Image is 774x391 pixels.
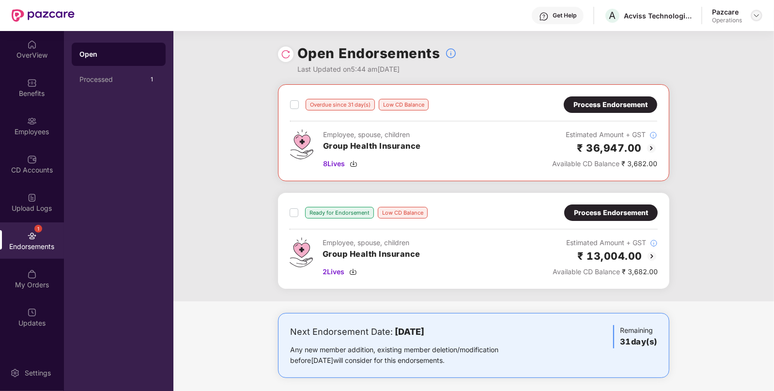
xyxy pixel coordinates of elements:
img: svg+xml;base64,PHN2ZyBpZD0iSW5mb18tXzMyeDMyIiBkYXRhLW5hbWU9IkluZm8gLSAzMngzMiIgeG1sbnM9Imh0dHA6Ly... [650,239,658,247]
div: Process Endorsement [574,207,648,218]
h3: Group Health Insurance [323,248,420,261]
b: [DATE] [395,327,424,337]
div: Acviss Technologies Private Limited [624,11,692,20]
div: Estimated Amount + GST [552,129,657,140]
img: svg+xml;base64,PHN2ZyB4bWxucz0iaHR0cDovL3d3dy53My5vcmcvMjAwMC9zdmciIHdpZHRoPSI0Ny43MTQiIGhlaWdodD... [290,237,313,267]
div: Settings [22,368,54,378]
div: Estimated Amount + GST [553,237,658,248]
img: svg+xml;base64,PHN2ZyBpZD0iSW5mb18tXzMyeDMyIiBkYXRhLW5hbWU9IkluZm8gLSAzMngzMiIgeG1sbnM9Imh0dHA6Ly... [650,131,657,139]
img: svg+xml;base64,PHN2ZyB4bWxucz0iaHR0cDovL3d3dy53My5vcmcvMjAwMC9zdmciIHdpZHRoPSI0Ny43MTQiIGhlaWdodD... [290,129,313,159]
span: Available CD Balance [552,159,619,168]
img: svg+xml;base64,PHN2ZyBpZD0iRHJvcGRvd24tMzJ4MzIiIHhtbG5zPSJodHRwOi8vd3d3LnczLm9yZy8yMDAwL3N2ZyIgd2... [753,12,760,19]
div: Low CD Balance [378,207,428,219]
span: 2 Lives [323,266,344,277]
div: Employee, spouse, children [323,129,421,140]
div: Last Updated on 5:44 am[DATE] [297,64,457,75]
div: Get Help [553,12,576,19]
div: ₹ 3,682.00 [553,266,658,277]
span: A [609,10,616,21]
h3: Group Health Insurance [323,140,421,153]
span: 8 Lives [323,158,345,169]
div: Pazcare [712,7,742,16]
div: 1 [34,225,42,233]
span: Available CD Balance [553,267,620,276]
div: Process Endorsement [573,99,648,110]
img: svg+xml;base64,PHN2ZyBpZD0iU2V0dGluZy0yMHgyMCIgeG1sbnM9Imh0dHA6Ly93d3cudzMub3JnLzIwMDAvc3ZnIiB3aW... [10,368,20,378]
h2: ₹ 13,004.00 [578,248,643,264]
h3: 31 day(s) [620,336,657,348]
h2: ₹ 36,947.00 [577,140,642,156]
div: Open [79,49,158,59]
div: Low CD Balance [379,99,429,110]
img: svg+xml;base64,PHN2ZyBpZD0iRW1wbG95ZWVzIiB4bWxucz0iaHR0cDovL3d3dy53My5vcmcvMjAwMC9zdmciIHdpZHRoPS... [27,116,37,126]
img: svg+xml;base64,PHN2ZyBpZD0iRG93bmxvYWQtMzJ4MzIiIHhtbG5zPSJodHRwOi8vd3d3LnczLm9yZy8yMDAwL3N2ZyIgd2... [350,160,357,168]
img: svg+xml;base64,PHN2ZyBpZD0iTXlfT3JkZXJzIiBkYXRhLW5hbWU9Ik15IE9yZGVycyIgeG1sbnM9Imh0dHA6Ly93d3cudz... [27,269,37,279]
div: Operations [712,16,742,24]
img: svg+xml;base64,PHN2ZyBpZD0iUmVsb2FkLTMyeDMyIiB4bWxucz0iaHR0cDovL3d3dy53My5vcmcvMjAwMC9zdmciIHdpZH... [281,49,291,59]
img: svg+xml;base64,PHN2ZyBpZD0iQmFjay0yMHgyMCIgeG1sbnM9Imh0dHA6Ly93d3cudzMub3JnLzIwMDAvc3ZnIiB3aWR0aD... [646,142,657,154]
div: Next Endorsement Date: [290,325,529,339]
img: svg+xml;base64,PHN2ZyBpZD0iVXBkYXRlZCIgeG1sbnM9Imh0dHA6Ly93d3cudzMub3JnLzIwMDAvc3ZnIiB3aWR0aD0iMj... [27,308,37,317]
img: svg+xml;base64,PHN2ZyBpZD0iSGVscC0zMngzMiIgeG1sbnM9Imh0dHA6Ly93d3cudzMub3JnLzIwMDAvc3ZnIiB3aWR0aD... [539,12,549,21]
h1: Open Endorsements [297,43,440,64]
img: svg+xml;base64,PHN2ZyBpZD0iQmVuZWZpdHMiIHhtbG5zPSJodHRwOi8vd3d3LnczLm9yZy8yMDAwL3N2ZyIgd2lkdGg9Ij... [27,78,37,88]
img: svg+xml;base64,PHN2ZyBpZD0iSG9tZSIgeG1sbnM9Imh0dHA6Ly93d3cudzMub3JnLzIwMDAvc3ZnIiB3aWR0aD0iMjAiIG... [27,40,37,49]
img: svg+xml;base64,PHN2ZyBpZD0iRG93bmxvYWQtMzJ4MzIiIHhtbG5zPSJodHRwOi8vd3d3LnczLm9yZy8yMDAwL3N2ZyIgd2... [349,268,357,276]
div: Ready for Endorsement [305,207,374,219]
div: Any new member addition, existing member deletion/modification before [DATE] will consider for th... [290,344,529,366]
img: svg+xml;base64,PHN2ZyBpZD0iQ0RfQWNjb3VudHMiIGRhdGEtbmFtZT0iQ0QgQWNjb3VudHMiIHhtbG5zPSJodHRwOi8vd3... [27,155,37,164]
div: Remaining [613,325,657,348]
div: 1 [146,74,158,85]
img: New Pazcare Logo [12,9,75,22]
img: svg+xml;base64,PHN2ZyBpZD0iQmFjay0yMHgyMCIgeG1sbnM9Imh0dHA6Ly93d3cudzMub3JnLzIwMDAvc3ZnIiB3aWR0aD... [646,250,658,262]
img: svg+xml;base64,PHN2ZyBpZD0iSW5mb18tXzMyeDMyIiBkYXRhLW5hbWU9IkluZm8gLSAzMngzMiIgeG1sbnM9Imh0dHA6Ly... [445,47,457,59]
div: Employee, spouse, children [323,237,420,248]
img: svg+xml;base64,PHN2ZyBpZD0iRW5kb3JzZW1lbnRzIiB4bWxucz0iaHR0cDovL3d3dy53My5vcmcvMjAwMC9zdmciIHdpZH... [27,231,37,241]
div: ₹ 3,682.00 [552,158,657,169]
div: Processed [79,76,146,83]
img: svg+xml;base64,PHN2ZyBpZD0iVXBsb2FkX0xvZ3MiIGRhdGEtbmFtZT0iVXBsb2FkIExvZ3MiIHhtbG5zPSJodHRwOi8vd3... [27,193,37,203]
div: Overdue since 31 day(s) [306,99,375,110]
